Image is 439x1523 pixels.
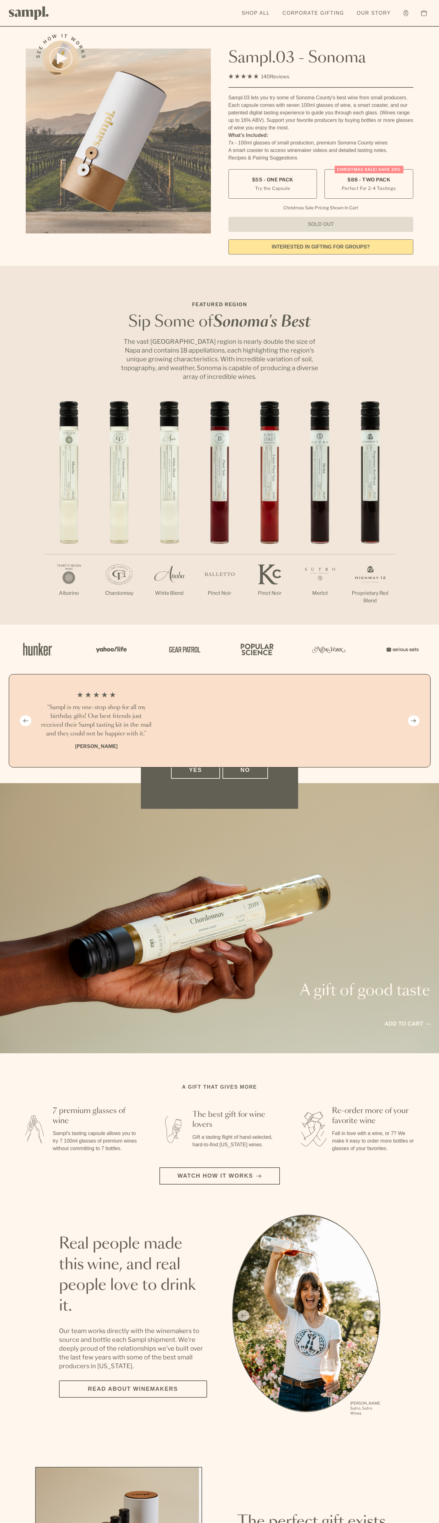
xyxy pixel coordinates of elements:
button: Sold Out [228,217,414,232]
div: 140Reviews [228,72,289,81]
ul: carousel [232,1215,380,1416]
button: No [222,761,268,779]
button: See how it works [43,41,78,76]
a: Shop All [238,6,273,20]
button: Yes [171,761,220,779]
li: 4 / 7 [195,401,245,617]
a: Our Story [354,6,394,20]
p: Merlot [295,589,345,597]
button: Next slide [408,715,420,726]
img: Sampl.03 - Sonoma [26,49,211,233]
li: 2 / 7 [94,401,144,617]
p: A gift of good taste [243,983,430,998]
small: Try the Capsule [255,185,290,191]
a: Corporate Gifting [279,6,347,20]
h3: “Sampl is my one-stop shop for all my birthday gifts! Our best friends just received their Sampl ... [40,703,153,738]
p: Pinot Noir [245,589,295,597]
li: 7 / 7 [345,401,395,625]
b: [PERSON_NAME] [75,743,118,749]
small: Perfect For 2-4 Tastings [342,185,396,191]
div: slide 1 [232,1215,380,1416]
img: Sampl logo [9,6,49,20]
div: Christmas SALE! Save 20% [335,166,403,173]
li: 1 / 7 [44,401,94,617]
li: 1 / 4 [40,687,153,755]
p: Albarino [44,589,94,597]
p: [PERSON_NAME] Sutro, Sutro Wines [350,1401,380,1416]
p: Proprietary Red Blend [345,589,395,604]
li: 3 / 7 [144,401,195,617]
p: Chardonnay [94,589,144,597]
button: Previous slide [20,715,31,726]
a: interested in gifting for groups? [228,239,414,254]
a: Add to cart [384,1020,430,1028]
p: White Blend [144,589,195,597]
li: 6 / 7 [295,401,345,617]
li: 5 / 7 [245,401,295,617]
span: $55 - One Pack [252,176,293,183]
span: $88 - Two Pack [347,176,390,183]
p: Pinot Noir [195,589,245,597]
